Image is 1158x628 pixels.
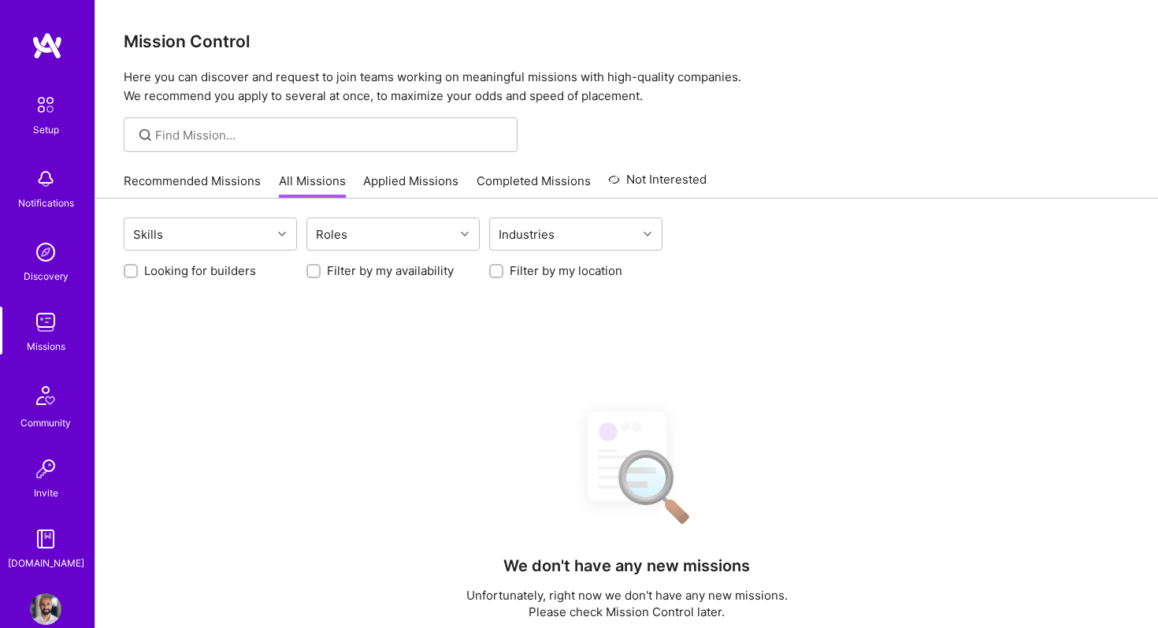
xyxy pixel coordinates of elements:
p: Here you can discover and request to join teams working on meaningful missions with high-quality ... [124,68,1130,106]
label: Filter by my location [510,262,622,279]
a: Applied Missions [363,173,458,199]
img: teamwork [30,307,61,338]
div: Notifications [18,195,74,211]
p: Please check Mission Control later. [466,604,788,620]
div: Discovery [24,268,69,284]
input: Find Mission... [155,127,506,143]
p: Unfortunately, right now we don't have any new missions. [466,587,788,604]
h4: We don't have any new missions [503,556,750,575]
div: Roles [312,223,351,246]
i: icon SearchGrey [136,126,154,144]
i: icon Chevron [278,230,286,238]
div: Invite [34,485,58,501]
img: No Results [560,397,694,535]
a: Completed Missions [477,173,591,199]
img: Community [27,377,65,414]
div: Industries [495,223,559,246]
div: Skills [129,223,167,246]
i: icon Chevron [461,230,469,238]
div: Setup [33,121,59,138]
a: All Missions [279,173,346,199]
div: Missions [27,338,65,355]
div: [DOMAIN_NAME] [8,555,84,571]
a: User Avatar [26,593,65,625]
a: Recommended Missions [124,173,261,199]
a: Not Interested [608,170,707,199]
img: Invite [30,453,61,485]
label: Filter by my availability [327,262,454,279]
img: guide book [30,523,61,555]
label: Looking for builders [144,262,256,279]
h3: Mission Control [124,32,1130,51]
img: setup [29,88,62,121]
img: logo [32,32,63,60]
img: discovery [30,236,61,268]
img: bell [30,163,61,195]
img: User Avatar [30,593,61,625]
div: Community [20,414,71,431]
i: icon Chevron [644,230,651,238]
